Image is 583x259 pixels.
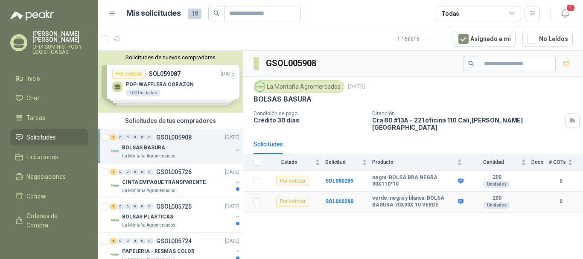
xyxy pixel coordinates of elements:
div: 0 [117,238,124,244]
b: negra: BOLSA BRA NEGRA 90X110*10 [372,175,456,188]
p: CINTA EMPAQUE TRANSPARENTE [122,178,206,186]
p: GSOL005726 [156,169,192,175]
p: Cra 80 #13A - 221 oficina 110 Cali , [PERSON_NAME][GEOGRAPHIC_DATA] [372,116,562,131]
th: Cantidad [467,154,531,171]
img: Company Logo [255,82,265,91]
div: 1 - 15 de 15 [397,32,447,46]
b: 200 [467,174,526,181]
span: Cantidad [467,159,519,165]
th: Estado [265,154,325,171]
b: 200 [467,195,526,202]
button: No Leídos [522,31,573,47]
a: Órdenes de Compra [10,208,88,233]
span: Estado [265,159,313,165]
button: Solicitudes de nuevos compradores [102,54,239,61]
a: Cotizar [10,188,88,204]
span: Negociaciones [26,172,66,181]
a: Negociaciones [10,169,88,185]
span: Chat [26,93,39,103]
a: Chat [10,90,88,106]
b: 0 [549,177,573,185]
div: 0 [125,169,131,175]
span: search [213,10,219,16]
a: 2 0 0 0 0 0 GSOL005908[DATE] Company LogoBOLSAS BASURALa Montaña Agromercados [110,132,241,160]
div: Solicitudes de tus compradores [98,113,243,129]
p: GSOL005725 [156,204,192,210]
div: 0 [146,169,153,175]
div: 0 [146,238,153,244]
h1: Mis solicitudes [126,7,181,20]
a: Remisiones [10,237,88,253]
span: Solicitudes [26,133,56,142]
div: 0 [132,134,138,140]
p: [DATE] [225,203,239,211]
div: 0 [139,134,146,140]
div: 0 [125,134,131,140]
th: Docs [531,154,549,171]
h3: GSOL005908 [266,57,318,70]
span: Solicitud [325,159,360,165]
p: BOLSAS PLASTICAS [122,213,173,221]
img: Company Logo [110,215,120,225]
button: 1 [557,6,573,21]
div: 0 [132,204,138,210]
span: # COTs [549,159,566,165]
p: [DATE] [348,83,365,91]
p: [DATE] [225,168,239,176]
p: [PERSON_NAME] [PERSON_NAME] [32,31,88,43]
th: Producto [372,154,467,171]
div: Por cotizar [276,197,309,207]
p: [DATE] [225,134,239,142]
div: Unidades [484,181,510,188]
p: La Montaña Agromercados [122,153,175,160]
div: 0 [117,204,124,210]
a: SOL060289 [325,178,353,184]
div: Unidades [484,202,510,209]
div: 0 [125,238,131,244]
div: Solicitudes de nuevos compradoresPor cotizarSOL059087[DATE] POP-WAFFLERA CORAZON100 UnidadesPor c... [98,51,243,113]
p: OFIX SUMINISTROS Y LOGISTICA SAS [32,44,88,55]
div: 4 [110,238,117,244]
div: 0 [139,169,146,175]
span: 1 [566,4,575,12]
p: La Montaña Agromercados [122,222,175,229]
div: 0 [132,169,138,175]
a: Solicitudes [10,129,88,146]
p: GSOL005724 [156,238,192,244]
b: verde, negra y blanca: BOLSA BASURA 70X90X 10 VERDE [372,195,456,208]
p: Crédito 30 días [254,116,365,124]
span: Tareas [26,113,45,122]
a: Tareas [10,110,88,126]
div: 0 [117,134,124,140]
p: Dirección [372,111,562,116]
div: 0 [139,238,146,244]
img: Company Logo [110,146,120,156]
div: 0 [146,134,153,140]
button: Asignado a mi [454,31,516,47]
div: La Montaña Agromercados [254,80,344,93]
div: Todas [441,9,459,18]
a: SOL060290 [325,198,353,204]
p: Condición de pago [254,111,365,116]
p: GSOL005908 [156,134,192,140]
th: # COTs [549,154,583,171]
a: 1 0 0 0 0 0 GSOL005725[DATE] Company LogoBOLSAS PLASTICASLa Montaña Agromercados [110,201,241,229]
div: 0 [125,204,131,210]
p: [DATE] [225,237,239,245]
div: Por cotizar [276,176,309,186]
div: Solicitudes [254,140,283,149]
a: 1 0 0 0 0 0 GSOL005726[DATE] Company LogoCINTA EMPAQUE TRANSPARENTELa Montaña Agromercados [110,167,241,194]
img: Logo peakr [10,10,54,20]
div: 2 [110,134,117,140]
div: 0 [132,238,138,244]
div: 1 [110,169,117,175]
span: Cotizar [26,192,46,201]
div: 0 [139,204,146,210]
div: 0 [146,204,153,210]
a: Licitaciones [10,149,88,165]
span: Órdenes de Compra [26,211,80,230]
span: Inicio [26,74,40,83]
p: BOLSAS BASURA [122,144,165,152]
